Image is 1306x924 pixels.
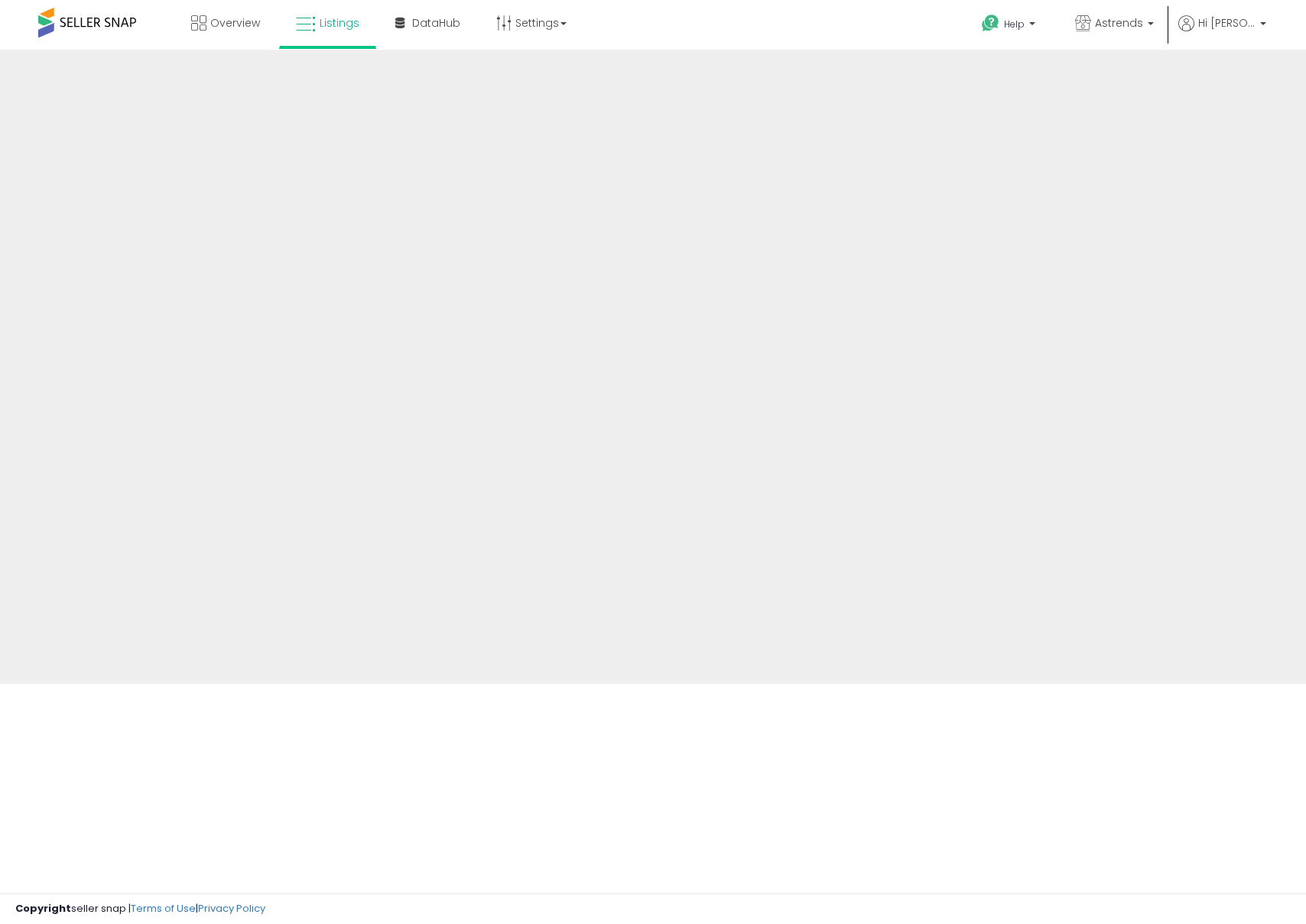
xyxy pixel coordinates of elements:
[1095,15,1143,31] span: Astrends
[210,15,260,31] span: Overview
[981,14,1000,33] i: Get Help
[970,2,1051,50] a: Help
[1198,15,1256,31] span: Hi [PERSON_NAME]
[1004,18,1025,31] span: Help
[320,15,359,31] span: Listings
[412,15,460,31] span: DataHub
[1178,15,1266,50] a: Hi [PERSON_NAME]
